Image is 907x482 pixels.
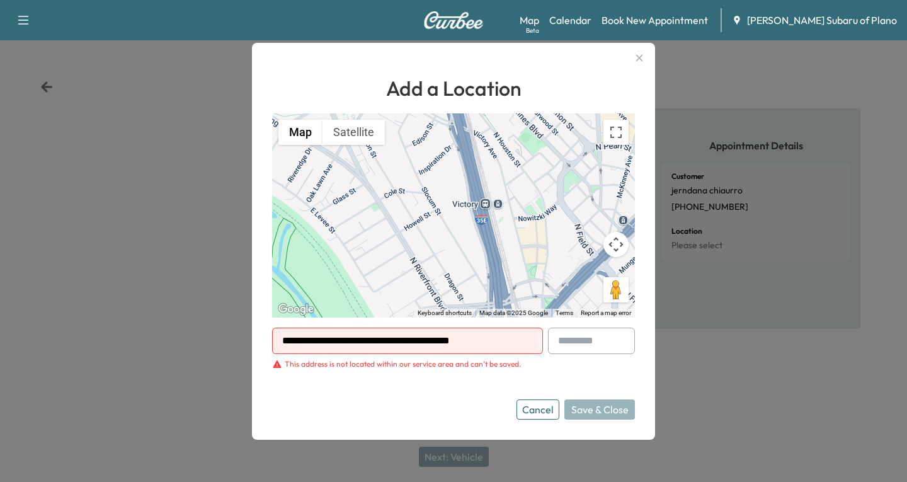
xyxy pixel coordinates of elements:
[581,309,631,316] a: Report a map error
[322,120,385,145] button: Show satellite imagery
[603,120,629,145] button: Toggle fullscreen view
[603,232,629,257] button: Map camera controls
[549,13,591,28] a: Calendar
[747,13,897,28] span: [PERSON_NAME] Subaru of Plano
[275,301,317,318] a: Open this area in Google Maps (opens a new window)
[520,13,539,28] a: MapBeta
[602,13,708,28] a: Book New Appointment
[272,73,635,103] h1: Add a Location
[285,359,521,369] div: This address is not located within our service area and can't be saved.
[479,309,548,316] span: Map data ©2025 Google
[603,277,629,302] button: Drag Pegman onto the map to open Street View
[275,301,317,318] img: Google
[526,26,539,35] div: Beta
[278,120,322,145] button: Show street map
[516,399,559,420] button: Cancel
[556,309,573,316] a: Terms (opens in new tab)
[418,309,472,318] button: Keyboard shortcuts
[423,11,484,29] img: Curbee Logo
